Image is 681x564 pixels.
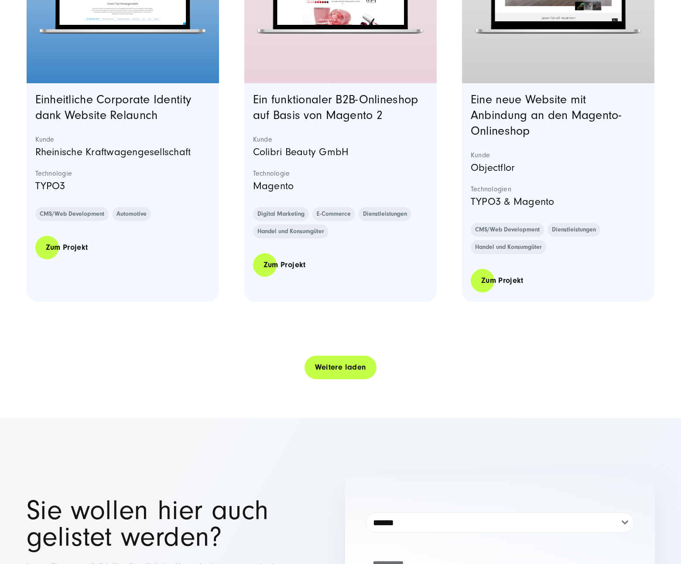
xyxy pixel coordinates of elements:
[35,178,211,194] p: TYPO3
[35,144,211,160] p: Rheinische Kraftwagengesellschaft
[471,223,544,237] a: CMS/Web Development
[359,207,411,221] a: Dienstleistungen
[471,93,621,138] a: Eine neue Website mit Anbindung an den Magento-Onlineshop
[253,178,428,194] p: Magento
[253,135,428,144] strong: Kunde
[253,144,428,160] p: Colibri Beauty GmbH
[35,93,192,122] a: Einheitliche Corporate Identity dank Website Relaunch
[471,240,546,254] a: Handel und Konsumgüter
[471,160,646,176] p: Objectflor
[548,223,600,237] a: Dienstleistungen
[305,355,377,380] a: Weitere laden
[35,135,211,144] strong: Kunde
[35,207,109,221] a: CMS/Web Development
[312,207,355,221] a: E-Commerce
[27,497,336,550] h1: Sie wollen hier auch gelistet werden?
[112,207,151,221] a: Automotive
[253,169,428,178] strong: Technologie
[253,224,329,238] a: Handel und Konsumgüter
[471,268,534,293] a: Zum Projekt
[253,252,316,277] a: Zum Projekt
[471,151,646,160] strong: Kunde
[35,169,211,178] strong: Technologie
[471,185,646,194] strong: Technologien
[253,207,309,221] a: Digital Marketing
[253,93,418,122] a: Ein funktionaler B2B-Onlineshop auf Basis von Magento 2
[471,194,646,210] p: TYPO3 & Magento
[35,235,99,260] a: Zum Projekt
